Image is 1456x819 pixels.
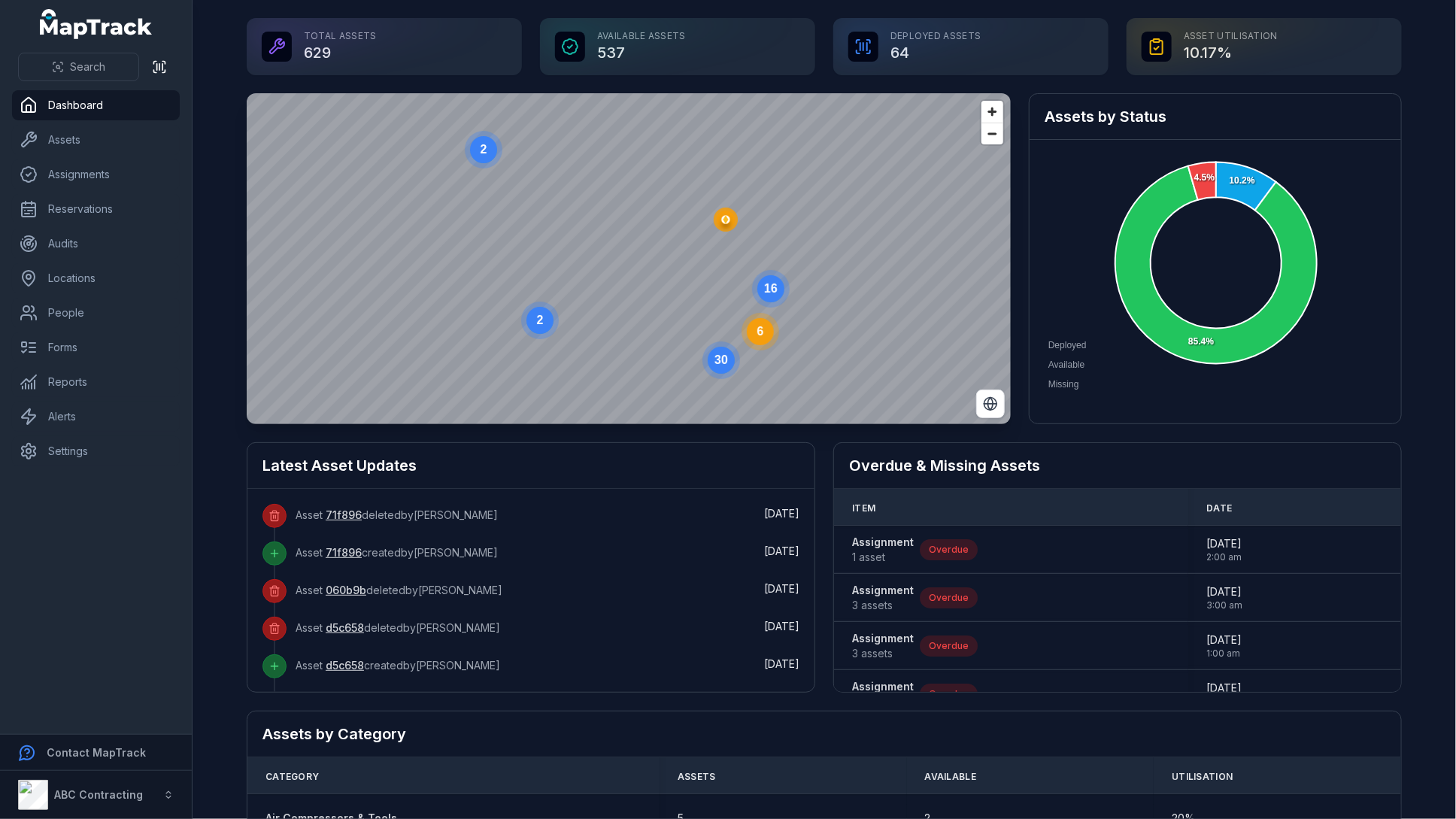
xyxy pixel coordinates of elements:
[12,402,180,432] a: Alerts
[12,332,180,362] a: Forms
[18,53,139,81] button: Search
[852,535,914,550] strong: Assignment
[981,123,1003,144] button: Zoom out
[54,788,143,801] strong: ABC Contracting
[852,598,914,613] span: 3 assets
[852,583,914,598] strong: Assignment
[12,159,180,190] a: Assignments
[764,620,799,632] span: [DATE]
[481,143,487,156] text: 2
[976,390,1005,418] button: Switch to Satellite View
[1206,551,1242,563] span: 2:00 am
[296,508,498,521] span: Asset deleted by [PERSON_NAME]
[1206,584,1242,599] span: [DATE]
[247,93,1011,424] canvas: Map
[12,194,180,224] a: Reservations
[296,621,500,634] span: Asset deleted by [PERSON_NAME]
[12,367,180,397] a: Reports
[981,101,1003,123] button: Zoom in
[296,659,500,672] span: Asset created by [PERSON_NAME]
[296,546,498,559] span: Asset created by [PERSON_NAME]
[678,771,716,783] span: Assets
[764,507,799,520] span: [DATE]
[764,582,799,595] time: 05/09/2025, 10:29:00 am
[12,229,180,259] a: Audits
[1048,379,1079,390] span: Missing
[1206,632,1242,660] time: 31/01/2025, 1:00:00 am
[1206,632,1242,648] span: [DATE]
[852,646,914,661] span: 3 assets
[326,545,362,560] a: 71f896
[326,583,366,598] a: 060b9b
[764,282,778,295] text: 16
[1206,536,1242,563] time: 31/08/2024, 2:00:00 am
[12,263,180,293] a: Locations
[764,657,799,670] span: [DATE]
[12,125,180,155] a: Assets
[40,9,153,39] a: MapTrack
[852,583,914,613] a: Assignment3 assets
[714,353,728,366] text: 30
[326,620,364,635] a: d5c658
[764,544,799,557] span: [DATE]
[852,631,914,646] strong: Assignment
[920,539,978,560] div: Overdue
[262,723,1386,745] h2: Assets by Category
[262,455,799,476] h2: Latest Asset Updates
[1206,536,1242,551] span: [DATE]
[12,298,180,328] a: People
[920,635,978,657] div: Overdue
[757,325,764,338] text: 6
[764,507,799,520] time: 05/09/2025, 10:45:39 am
[764,620,799,632] time: 05/09/2025, 10:28:53 am
[265,771,319,783] span: Category
[852,550,914,565] span: 1 asset
[1048,359,1084,370] span: Available
[764,582,799,595] span: [DATE]
[70,59,105,74] span: Search
[326,508,362,523] a: 71f896
[852,535,914,565] a: Assignment1 asset
[1172,771,1233,783] span: Utilisation
[925,771,977,783] span: Available
[1206,681,1242,696] span: [DATE]
[1206,681,1242,708] time: 28/02/2025, 1:00:00 am
[852,502,875,514] span: Item
[537,314,544,326] text: 2
[1206,502,1232,514] span: Date
[852,679,914,694] strong: Assignment
[852,679,914,709] a: Assignment
[849,455,1386,476] h2: Overdue & Missing Assets
[920,587,978,608] div: Overdue
[852,631,914,661] a: Assignment3 assets
[1206,599,1242,611] span: 3:00 am
[920,684,978,705] div: Overdue
[1206,648,1242,660] span: 1:00 am
[764,657,799,670] time: 05/09/2025, 10:28:11 am
[12,436,180,466] a: Settings
[764,544,799,557] time: 05/09/2025, 10:29:18 am
[296,584,502,596] span: Asset deleted by [PERSON_NAME]
[326,658,364,673] a: d5c658
[47,746,146,759] strong: Contact MapTrack
[12,90,180,120] a: Dashboard
[1045,106,1386,127] h2: Assets by Status
[1206,584,1242,611] time: 30/11/2024, 3:00:00 am
[1048,340,1087,350] span: Deployed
